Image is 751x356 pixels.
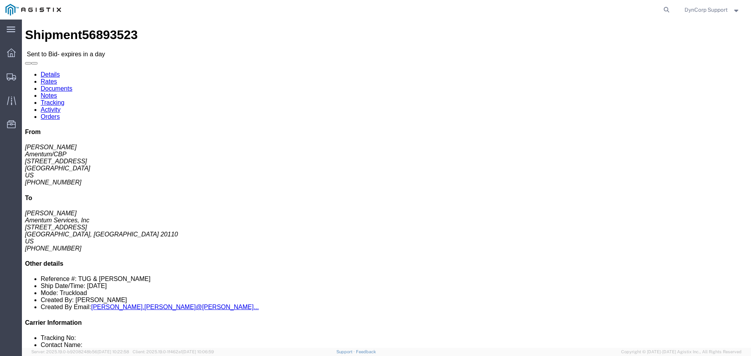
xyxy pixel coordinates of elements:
[182,349,214,354] span: [DATE] 10:06:59
[336,349,356,354] a: Support
[684,5,740,14] button: DynCorp Support
[31,349,129,354] span: Server: 2025.19.0-b9208248b56
[97,349,129,354] span: [DATE] 10:22:58
[685,5,728,14] span: DynCorp Support
[356,349,376,354] a: Feedback
[133,349,214,354] span: Client: 2025.19.0-1f462a1
[621,349,742,355] span: Copyright © [DATE]-[DATE] Agistix Inc., All Rights Reserved
[22,20,751,348] iframe: FS Legacy Container
[5,4,61,16] img: logo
